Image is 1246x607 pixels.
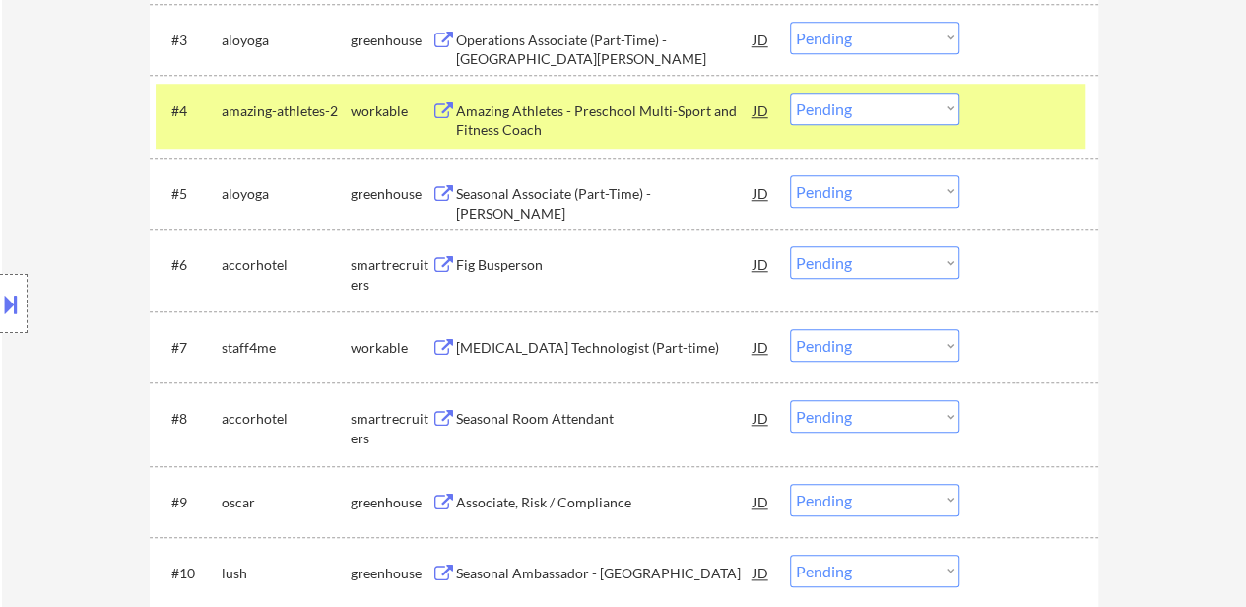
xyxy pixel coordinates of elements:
div: Seasonal Associate (Part-Time) - [PERSON_NAME] [456,184,754,223]
div: lush [222,564,351,583]
div: #10 [171,564,206,583]
div: oscar [222,493,351,512]
div: JD [752,22,771,57]
div: greenhouse [351,184,431,204]
div: aloyoga [222,31,351,50]
div: workable [351,338,431,358]
div: Fig Busperson [456,255,754,275]
div: Seasonal Room Attendant [456,409,754,429]
div: JD [752,93,771,128]
div: #4 [171,101,206,121]
div: greenhouse [351,31,431,50]
div: workable [351,101,431,121]
div: JD [752,555,771,590]
div: #9 [171,493,206,512]
div: smartrecruiters [351,409,431,447]
div: Seasonal Ambassador - [GEOGRAPHIC_DATA] [456,564,754,583]
div: amazing-athletes-2 [222,101,351,121]
div: [MEDICAL_DATA] Technologist (Part-time) [456,338,754,358]
div: Operations Associate (Part-Time) - [GEOGRAPHIC_DATA][PERSON_NAME] [456,31,754,69]
div: JD [752,400,771,436]
div: JD [752,246,771,282]
div: Amazing Athletes - Preschool Multi-Sport and Fitness Coach [456,101,754,140]
div: greenhouse [351,493,431,512]
div: Associate, Risk / Compliance [456,493,754,512]
div: smartrecruiters [351,255,431,294]
div: JD [752,175,771,211]
div: greenhouse [351,564,431,583]
div: JD [752,484,771,519]
div: #3 [171,31,206,50]
div: JD [752,329,771,365]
